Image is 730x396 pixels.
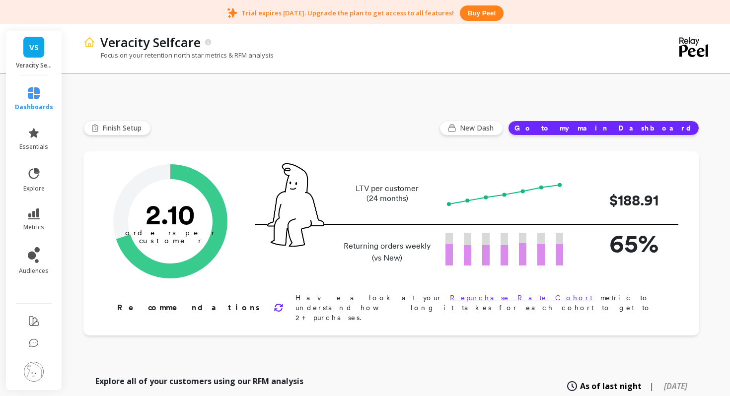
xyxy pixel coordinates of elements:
tspan: orders per [125,228,216,237]
text: 2.10 [146,198,195,231]
span: explore [23,185,45,193]
p: Explore all of your customers using our RFM analysis [95,375,303,387]
p: Trial expires [DATE]. Upgrade the plan to get access to all features! [241,8,454,17]
img: pal seatted on line [267,163,324,247]
p: Veracity Selfcare [16,62,52,69]
p: $188.91 [579,189,658,211]
span: audiences [19,267,49,275]
img: header icon [83,36,95,48]
p: Recommendations [117,302,262,314]
p: Have a look at your metric to understand how long it takes for each cohort to get to 2+ purchases. [295,293,667,323]
img: profile picture [24,362,44,382]
span: dashboards [15,103,53,111]
span: [DATE] [664,381,687,392]
p: 65% [579,225,658,262]
span: metrics [23,223,44,231]
span: VS [29,42,39,53]
p: Focus on your retention north star metrics & RFM analysis [83,51,274,60]
span: | [650,380,654,392]
span: As of last night [580,380,642,392]
button: Buy peel [460,5,504,21]
button: Go to my main Dashboard [508,121,699,135]
a: Repurchase Rate Cohort [450,294,592,302]
tspan: customer [139,236,202,245]
p: Returning orders weekly (vs New) [341,240,434,264]
span: New Dash [460,123,497,133]
span: Finish Setup [102,123,145,133]
button: Finish Setup [83,121,151,135]
button: New Dash [439,121,503,135]
p: Veracity Selfcare [100,34,201,51]
span: essentials [19,143,48,151]
p: LTV per customer (24 months) [341,184,434,203]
